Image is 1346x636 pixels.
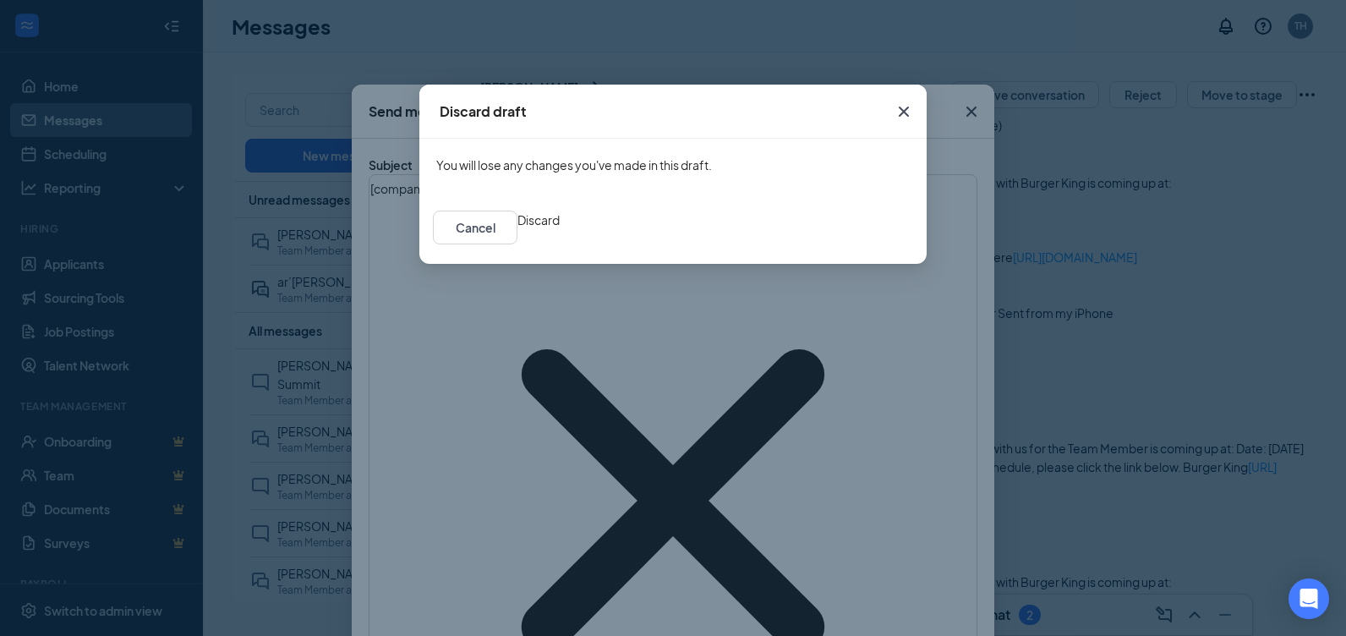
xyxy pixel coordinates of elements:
div: Open Intercom Messenger [1289,578,1329,619]
div: Discard draft [440,102,527,121]
button: Close [881,85,927,139]
span: You will lose any changes you've made in this draft. [436,157,712,173]
svg: Cross [894,101,914,122]
button: Discard [517,211,560,229]
button: Cancel [433,211,517,244]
